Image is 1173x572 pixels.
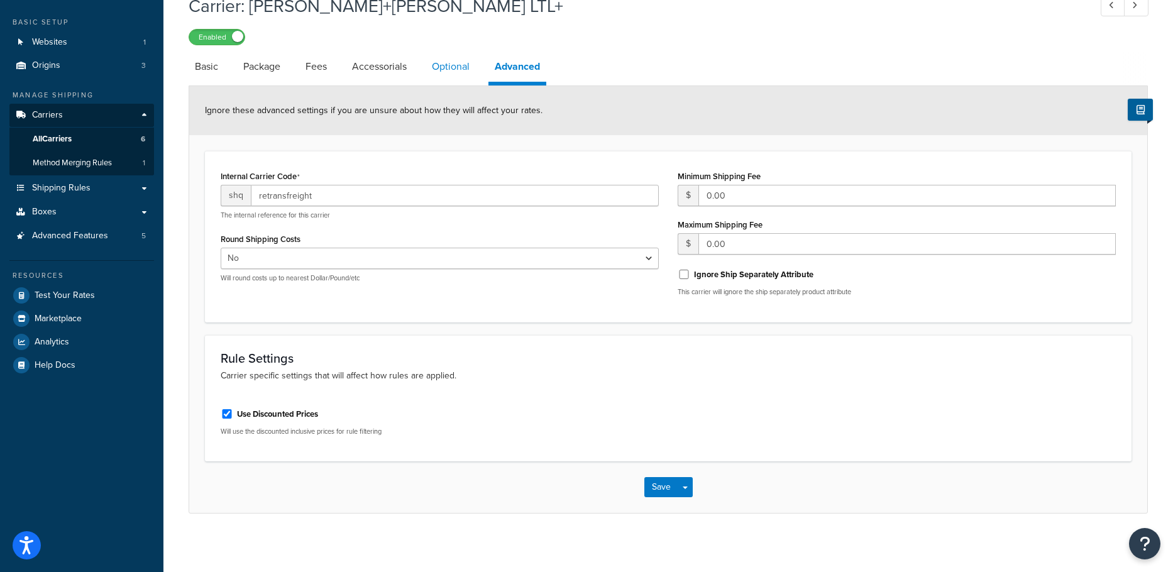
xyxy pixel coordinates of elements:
[32,207,57,217] span: Boxes
[143,158,145,168] span: 1
[1129,528,1160,559] button: Open Resource Center
[141,60,146,71] span: 3
[237,409,318,420] label: Use Discounted Prices
[189,52,224,82] a: Basic
[32,231,108,241] span: Advanced Features
[221,211,659,220] p: The internal reference for this carrier
[32,110,63,121] span: Carriers
[9,31,154,54] li: Websites
[678,287,1116,297] p: This carrier will ignore the ship separately product attribute
[9,224,154,248] li: Advanced Features
[346,52,413,82] a: Accessorials
[9,224,154,248] a: Advanced Features5
[189,30,245,45] label: Enabled
[221,234,300,244] label: Round Shipping Costs
[32,60,60,71] span: Origins
[9,128,154,151] a: AllCarriers6
[678,185,698,206] span: $
[221,185,251,206] span: shq
[678,172,761,181] label: Minimum Shipping Fee
[9,307,154,330] a: Marketplace
[9,270,154,281] div: Resources
[221,369,1116,383] p: Carrier specific settings that will affect how rules are applied.
[35,337,69,348] span: Analytics
[9,201,154,224] a: Boxes
[32,37,67,48] span: Websites
[9,17,154,28] div: Basic Setup
[9,54,154,77] li: Origins
[35,314,82,324] span: Marketplace
[426,52,476,82] a: Optional
[33,134,72,145] span: All Carriers
[488,52,546,85] a: Advanced
[141,134,145,145] span: 6
[33,158,112,168] span: Method Merging Rules
[221,273,659,283] p: Will round costs up to nearest Dollar/Pound/etc
[9,54,154,77] a: Origins3
[299,52,333,82] a: Fees
[9,354,154,377] a: Help Docs
[143,37,146,48] span: 1
[35,290,95,301] span: Test Your Rates
[32,183,91,194] span: Shipping Rules
[237,52,287,82] a: Package
[1128,99,1153,121] button: Show Help Docs
[221,427,659,436] p: Will use the discounted inclusive prices for rule filtering
[221,351,1116,365] h3: Rule Settings
[644,477,678,497] button: Save
[9,104,154,127] a: Carriers
[9,284,154,307] a: Test Your Rates
[35,360,75,371] span: Help Docs
[678,233,698,255] span: $
[694,269,813,280] label: Ignore Ship Separately Attribute
[141,231,146,241] span: 5
[205,104,542,117] span: Ignore these advanced settings if you are unsure about how they will affect your rates.
[9,331,154,353] a: Analytics
[9,104,154,175] li: Carriers
[9,31,154,54] a: Websites1
[9,151,154,175] a: Method Merging Rules1
[9,151,154,175] li: Method Merging Rules
[9,90,154,101] div: Manage Shipping
[221,172,300,182] label: Internal Carrier Code
[9,177,154,200] a: Shipping Rules
[678,220,763,229] label: Maximum Shipping Fee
